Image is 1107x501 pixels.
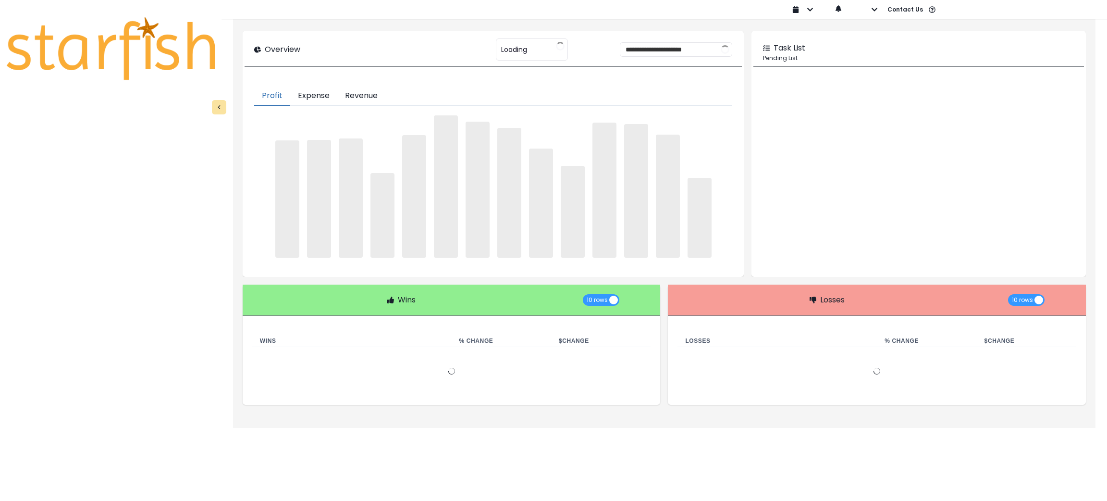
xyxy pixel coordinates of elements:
button: Revenue [337,86,385,106]
p: Overview [265,44,300,55]
span: ‌ [624,124,648,258]
p: Task List [774,42,805,54]
span: ‌ [529,149,553,258]
span: ‌ [688,178,712,258]
span: ‌ [656,135,680,258]
th: Losses [677,335,877,347]
span: ‌ [370,173,394,258]
span: ‌ [497,128,521,258]
p: Wins [398,294,416,306]
span: 10 rows [587,294,608,306]
th: % Change [452,335,551,347]
span: Loading [501,39,527,60]
span: ‌ [402,135,426,258]
span: ‌ [275,140,299,258]
th: Wins [252,335,452,347]
span: ‌ [592,123,616,258]
button: Profit [254,86,290,106]
button: Expense [290,86,337,106]
th: $ Change [551,335,651,347]
p: Pending List [763,54,1074,63]
p: Losses [820,294,845,306]
span: ‌ [307,140,331,258]
span: ‌ [466,122,490,258]
span: ‌ [339,138,363,258]
span: ‌ [434,115,458,258]
th: % Change [877,335,976,347]
span: 10 rows [1012,294,1033,306]
span: ‌ [561,166,585,258]
th: $ Change [977,335,1076,347]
